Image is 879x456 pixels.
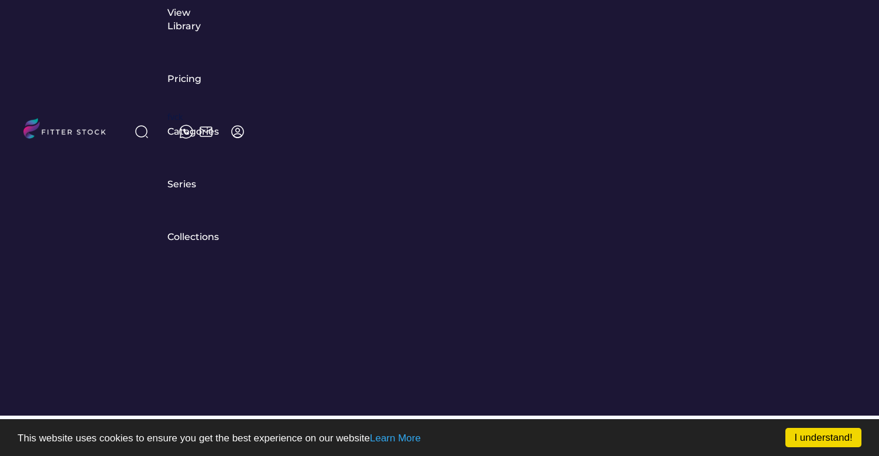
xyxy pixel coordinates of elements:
[167,231,219,244] div: Collections
[167,125,219,138] div: Categories
[167,6,201,33] div: View Library
[135,125,149,139] img: search-normal%203.svg
[18,433,861,443] p: This website uses cookies to ensure you get the best experience on our website
[167,178,197,191] div: Series
[231,125,245,139] img: profile-circle.svg
[199,125,213,139] img: Frame%2051.svg
[370,433,421,444] a: Learn More
[167,73,201,85] div: Pricing
[23,118,116,142] img: LOGO.svg
[167,111,183,123] div: fvck
[785,428,861,447] a: I understand!
[179,125,193,139] img: meteor-icons_whatsapp%20%281%29.svg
